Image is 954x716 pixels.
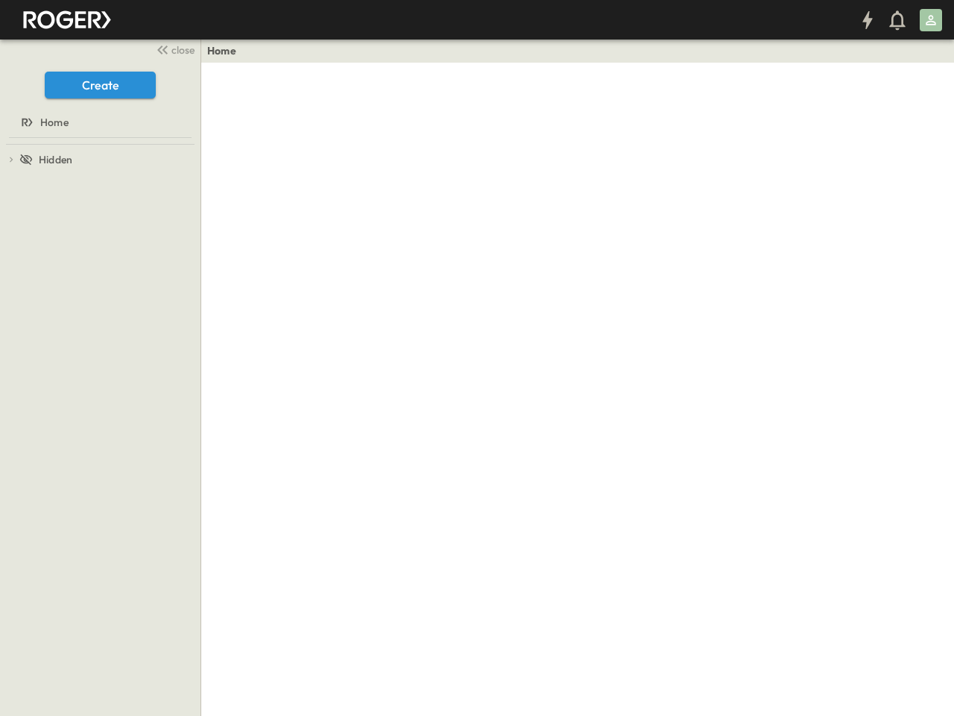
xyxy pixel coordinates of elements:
[45,72,156,98] button: Create
[171,43,195,57] span: close
[150,39,198,60] button: close
[207,43,245,58] nav: breadcrumbs
[40,115,69,130] span: Home
[207,43,236,58] a: Home
[39,152,72,167] span: Hidden
[3,112,195,133] a: Home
